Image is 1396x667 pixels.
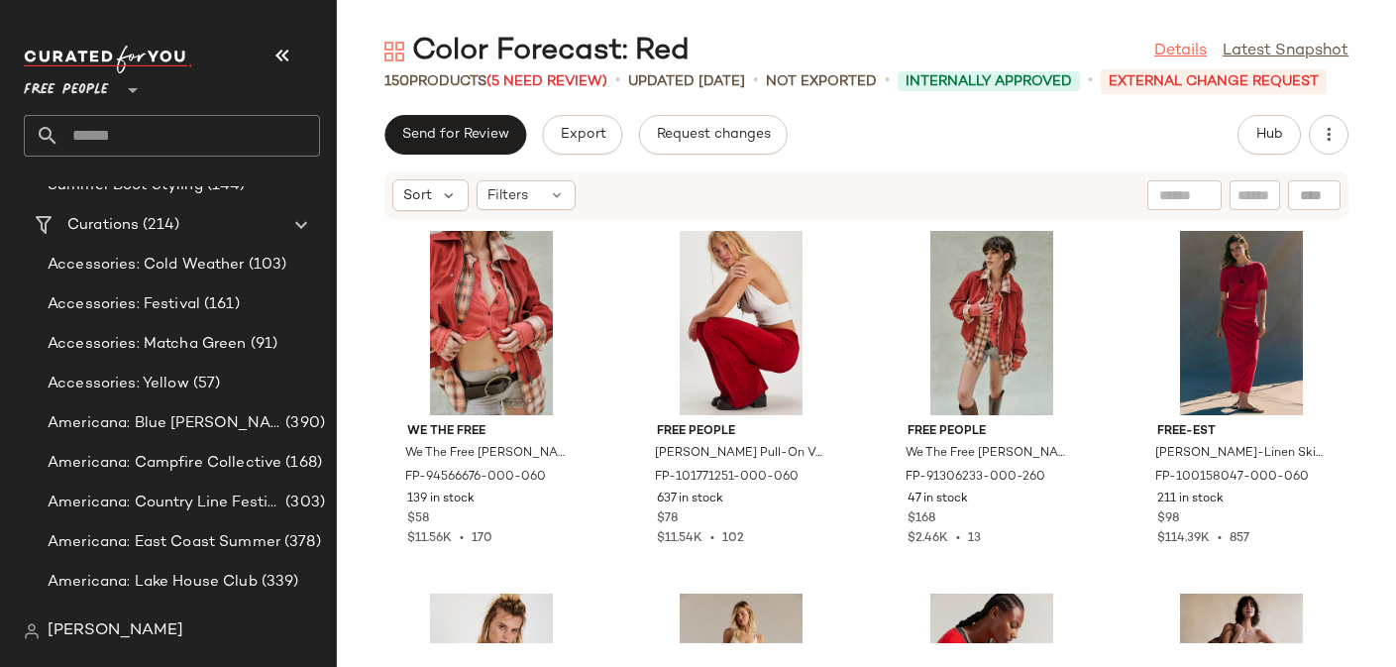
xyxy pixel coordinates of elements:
span: (390) [281,412,325,435]
span: (168) [281,452,322,475]
span: FP-100158047-000-060 [1155,469,1309,487]
span: (91) [247,333,278,356]
span: 13 [968,532,981,545]
button: Export [542,115,622,155]
span: Curations [67,214,139,237]
span: $11.54K [657,532,702,545]
span: 857 [1230,532,1249,545]
p: updated [DATE] [628,71,745,92]
span: • [452,532,472,545]
span: $11.56K [407,532,452,545]
span: 637 in stock [657,491,723,508]
span: (390) [150,611,193,633]
span: $98 [1157,510,1179,528]
span: • [702,532,722,545]
span: FP-94566676-000-060 [405,469,546,487]
span: [PERSON_NAME]-Linen Skirt Set by free-est at Free People in Red, Size: XL [1155,445,1324,463]
span: 211 in stock [1157,491,1224,508]
span: Filters [487,185,528,206]
span: (161) [200,293,240,316]
span: Sort [403,185,432,206]
p: External Change Request [1101,69,1327,94]
span: $114.39K [1157,532,1210,545]
div: Products [384,71,607,92]
span: (5 Need Review) [486,74,607,89]
span: Americana: Blue [PERSON_NAME] Baby [48,412,281,435]
img: svg%3e [24,623,40,639]
img: 91306233_260_0 [892,231,1092,415]
span: 102 [722,532,744,545]
span: • [948,532,968,545]
span: [PERSON_NAME] Pull-On Velvet Pants by Free People in Red, Size: M Short [655,445,823,463]
span: 170 [472,532,492,545]
span: (303) [281,492,325,514]
span: Americana: Campfire Collective [48,452,281,475]
span: Free People [657,423,825,441]
a: Details [1154,40,1207,63]
span: free-est [1157,423,1326,441]
span: Internally Approved [906,71,1072,92]
div: Color Forecast: Red [384,32,690,71]
span: Request changes [656,127,771,143]
button: Send for Review [384,115,526,155]
span: 47 in stock [908,491,968,508]
span: FP-101771251-000-060 [655,469,799,487]
span: (57) [189,373,221,395]
button: Request changes [639,115,788,155]
span: $168 [908,510,935,528]
img: 101771251_060_a [641,231,841,415]
span: (378) [280,531,321,554]
span: (103) [245,254,287,277]
img: svg%3e [384,42,404,61]
span: Hub [1255,127,1283,143]
span: We The Free [407,423,576,441]
span: Americana LP [48,611,150,633]
span: $58 [407,510,429,528]
img: 94566676_060_0 [391,231,591,415]
span: [PERSON_NAME] [48,619,183,643]
span: FP-91306233-000-260 [906,469,1045,487]
span: Accessories: Yellow [48,373,189,395]
span: 139 in stock [407,491,475,508]
span: • [885,69,890,93]
p: Not Exported [766,71,877,92]
span: Accessories: Cold Weather [48,254,245,277]
button: Hub [1237,115,1301,155]
img: cfy_white_logo.C9jOOHJF.svg [24,46,192,73]
span: Americana: Country Line Festival [48,492,281,514]
span: (214) [139,214,179,237]
span: Americana: Lake House Club [48,571,258,594]
span: Americana: East Coast Summer [48,531,280,554]
span: (339) [258,571,299,594]
span: Accessories: Festival [48,293,200,316]
img: 100158047_060_a [1141,231,1342,415]
span: • [1088,69,1093,93]
span: Free People [24,67,109,103]
span: Free People [908,423,1076,441]
span: Accessories: Matcha Green [48,333,247,356]
span: Send for Review [401,127,509,143]
span: • [1210,532,1230,545]
span: • [753,69,758,93]
span: Export [559,127,605,143]
span: $2.46K [908,532,948,545]
span: • [615,69,620,93]
span: 150 [384,74,409,89]
span: We The Free [PERSON_NAME] Pointelle Cardi at Free People in Red, Size: XS [405,445,574,463]
span: We The Free [PERSON_NAME] Vegan Suede Jacket by Free People in Red, Size: XS [906,445,1074,463]
span: $78 [657,510,678,528]
a: Latest Snapshot [1223,40,1348,63]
